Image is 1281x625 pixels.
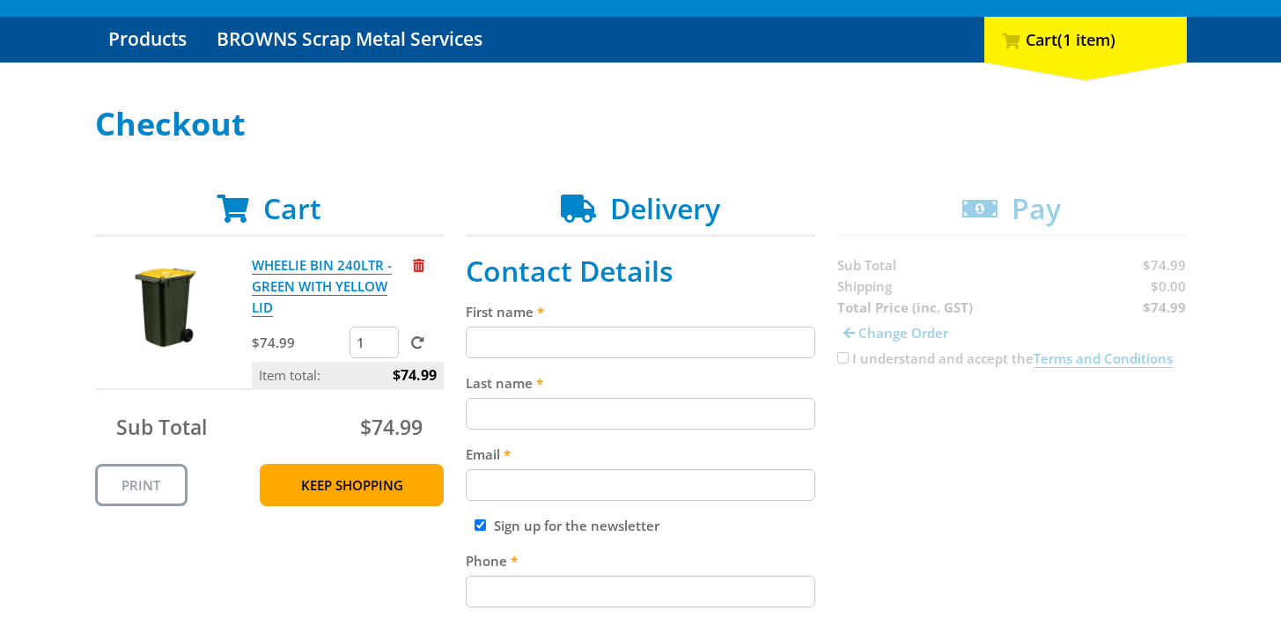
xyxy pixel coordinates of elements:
input: Please enter your first name. [466,327,815,358]
input: Please enter your telephone number. [466,576,815,607]
a: Print [95,464,188,506]
span: (1 item) [1057,29,1115,50]
label: Email [466,444,815,465]
a: WHEELIE BIN 240LTR - GREEN WITH YELLOW LID [252,256,392,317]
label: Sign up for the newsletter [494,517,659,534]
img: WHEELIE BIN 240LTR - GREEN WITH YELLOW LID [112,254,217,360]
div: Cart [984,17,1187,62]
span: Delivery [610,189,720,227]
a: Go to the BROWNS Scrap Metal Services page [203,17,496,62]
input: Please enter your last name. [466,398,815,430]
span: $74.99 [360,413,423,441]
label: Last name [466,372,815,393]
span: $74.99 [393,362,437,388]
a: Keep Shopping [260,464,444,506]
label: First name [466,301,815,322]
h2: Contact Details [466,254,815,288]
p: $74.99 [252,332,346,353]
a: Remove from cart [413,256,424,274]
label: Phone [466,550,815,571]
input: Please enter your email address. [466,469,815,501]
span: Cart [263,189,321,227]
h1: Checkout [95,107,1187,142]
a: Go to the Products page [95,17,200,62]
span: Sub Total [116,413,207,441]
p: Item total: [252,362,444,388]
